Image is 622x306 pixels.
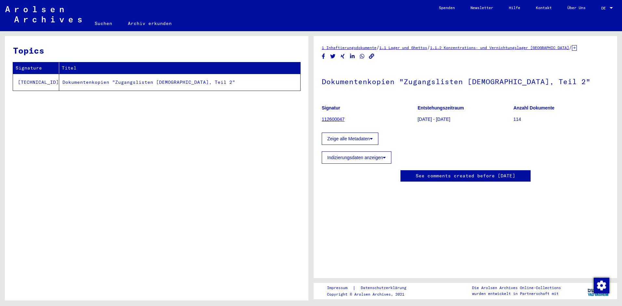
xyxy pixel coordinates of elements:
[13,44,300,57] h3: Topics
[322,151,391,164] button: Indizierungsdaten anzeigen
[586,283,611,299] img: yv_logo.png
[472,285,561,291] p: Die Arolsen Archives Online-Collections
[594,278,609,293] img: Zustimmung ändern
[13,74,59,91] td: [TECHNICAL_ID]
[349,52,356,60] button: Share on LinkedIn
[430,45,569,50] a: 1.1.2 Konzentrations- und Vernichtungslager [GEOGRAPHIC_DATA]
[327,285,414,291] div: |
[427,45,430,50] span: /
[472,291,561,297] p: wurden entwickelt in Partnerschaft mit
[322,117,345,122] a: 112600047
[5,6,82,22] img: Arolsen_neg.svg
[13,62,59,74] th: Signature
[322,67,609,95] h1: Dokumentenkopien "Zugangslisten [DEMOGRAPHIC_DATA], Teil 2"
[59,74,300,91] td: Dokumentenkopien "Zugangslisten [DEMOGRAPHIC_DATA], Teil 2"
[379,45,427,50] a: 1.1 Lager und Ghettos
[376,45,379,50] span: /
[601,6,608,10] span: DE
[418,105,464,110] b: Entstehungszeitraum
[327,285,353,291] a: Impressum
[327,291,414,297] p: Copyright © Arolsen Archives, 2021
[359,52,366,60] button: Share on WhatsApp
[593,277,609,293] div: Zustimmung ändern
[356,285,414,291] a: Datenschutzerklärung
[87,16,120,31] a: Suchen
[120,16,180,31] a: Archiv erkunden
[322,105,340,110] b: Signatur
[322,45,376,50] a: 1 Inhaftierungsdokumente
[330,52,336,60] button: Share on Twitter
[513,105,554,110] b: Anzahl Dokumente
[418,116,513,123] p: [DATE] - [DATE]
[339,52,346,60] button: Share on Xing
[569,45,572,50] span: /
[513,116,609,123] p: 114
[322,133,378,145] button: Zeige alle Metadaten
[59,62,300,74] th: Titel
[416,172,515,179] a: See comments created before [DATE]
[368,52,375,60] button: Copy link
[320,52,327,60] button: Share on Facebook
